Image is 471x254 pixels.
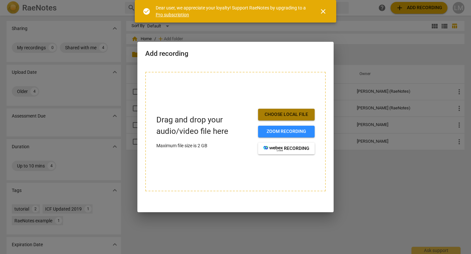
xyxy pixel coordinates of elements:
[319,8,327,15] span: close
[258,143,315,154] button: recording
[156,12,189,17] a: Pro subscription
[258,109,315,120] button: Choose local file
[143,8,150,15] span: check_circle
[258,126,315,137] button: Zoom recording
[263,145,309,152] span: recording
[156,114,253,137] p: Drag and drop your audio/video file here
[263,128,309,135] span: Zoom recording
[156,142,253,149] p: Maximum file size is 2 GB
[263,111,309,118] span: Choose local file
[315,4,331,19] button: Close
[145,50,326,58] h2: Add recording
[156,5,307,18] div: Dear user, we appreciate your loyalty! Support RaeNotes by upgrading to a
